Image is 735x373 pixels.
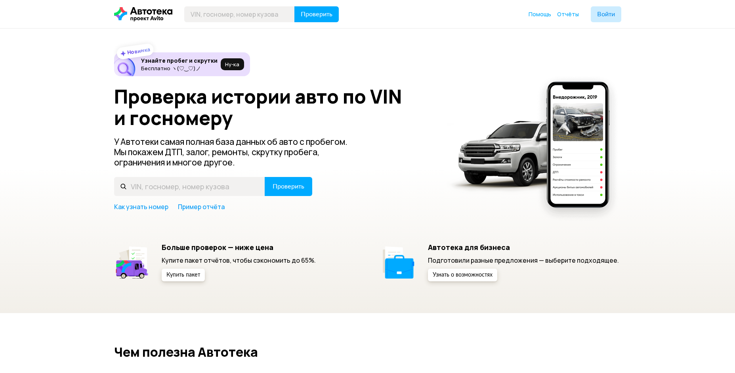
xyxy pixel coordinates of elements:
p: Купите пакет отчётов, чтобы сэкономить до 65%. [162,256,316,265]
button: Узнать о возможностях [428,269,497,281]
input: VIN, госномер, номер кузова [184,6,295,22]
button: Проверить [265,177,312,196]
span: Войти [597,11,615,17]
h5: Больше проверок — ниже цена [162,243,316,252]
h5: Автотека для бизнеса [428,243,619,252]
a: Пример отчёта [178,202,225,211]
strong: Новинка [126,46,151,56]
span: Проверить [301,11,332,17]
a: Помощь [529,10,551,18]
span: Купить пакет [166,272,200,278]
p: Подготовили разные предложения — выберите подходящее. [428,256,619,265]
button: Проверить [294,6,339,22]
button: Купить пакет [162,269,205,281]
span: Узнать о возможностях [433,272,493,278]
h1: Проверка истории авто по VIN и госномеру [114,86,436,129]
p: Бесплатно ヽ(♡‿♡)ノ [141,65,218,71]
a: Как узнать номер [114,202,168,211]
h6: Узнайте пробег и скрутки [141,57,218,64]
span: Проверить [273,183,304,190]
input: VIN, госномер, номер кузова [114,177,265,196]
span: Ну‑ка [225,61,239,67]
button: Войти [591,6,621,22]
h2: Чем полезна Автотека [114,345,621,359]
a: Отчёты [557,10,579,18]
p: У Автотеки самая полная база данных об авто с пробегом. Мы покажем ДТП, залог, ремонты, скрутку п... [114,137,361,167]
